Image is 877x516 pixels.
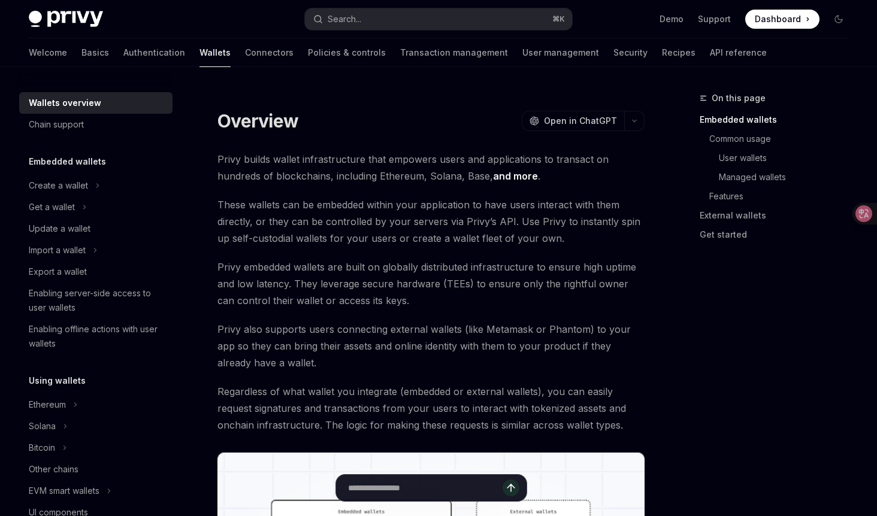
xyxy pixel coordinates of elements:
[493,170,538,183] a: and more
[217,321,645,371] span: Privy also supports users connecting external wallets (like Metamask or Phantom) to your app so t...
[29,38,67,67] a: Welcome
[745,10,819,29] a: Dashboard
[19,261,173,283] a: Export a wallet
[552,14,565,24] span: ⌘ K
[29,178,88,193] div: Create a wallet
[123,38,185,67] a: Authentication
[29,286,165,315] div: Enabling server-side access to user wallets
[19,283,173,318] a: Enabling server-side access to user wallets
[755,13,801,25] span: Dashboard
[29,154,106,169] h5: Embedded wallets
[522,111,624,131] button: Open in ChatGPT
[29,419,56,433] div: Solana
[19,114,173,135] a: Chain support
[29,441,55,455] div: Bitcoin
[29,462,78,476] div: Other chains
[544,115,617,127] span: Open in ChatGPT
[19,218,173,239] a: Update a wallet
[29,221,90,236] div: Update a wallet
[400,38,508,67] a: Transaction management
[613,38,648,67] a: Security
[308,38,386,67] a: Policies & controls
[29,243,86,257] div: Import a wallet
[19,394,173,415] button: Toggle Ethereum section
[522,38,599,67] a: User management
[29,96,101,110] div: Wallets overview
[245,38,294,67] a: Connectors
[348,475,503,501] input: Ask a question...
[700,110,858,129] a: Embedded wallets
[19,196,173,218] button: Toggle Get a wallet section
[217,196,645,247] span: These wallets can be embedded within your application to have users interact with them directly, ...
[700,148,858,168] a: User wallets
[700,225,858,244] a: Get started
[710,38,767,67] a: API reference
[29,200,75,214] div: Get a wallet
[328,12,361,26] div: Search...
[700,168,858,187] a: Managed wallets
[199,38,231,67] a: Wallets
[29,11,103,28] img: dark logo
[217,383,645,433] span: Regardless of what wallet you integrate (embedded or external wallets), you can easily request si...
[29,374,86,388] h5: Using wallets
[19,92,173,114] a: Wallets overview
[217,151,645,184] span: Privy builds wallet infrastructure that empowers users and applications to transact on hundreds o...
[698,13,731,25] a: Support
[662,38,695,67] a: Recipes
[19,318,173,354] a: Enabling offline actions with user wallets
[305,8,571,30] button: Open search
[29,397,66,412] div: Ethereum
[700,206,858,225] a: External wallets
[19,437,173,459] button: Toggle Bitcoin section
[29,322,165,351] div: Enabling offline actions with user wallets
[700,129,858,148] a: Common usage
[829,10,848,29] button: Toggle dark mode
[19,415,173,437] button: Toggle Solana section
[19,239,173,261] button: Toggle Import a wallet section
[217,259,645,309] span: Privy embedded wallets are built on globally distributed infrastructure to ensure high uptime and...
[660,13,684,25] a: Demo
[712,91,766,105] span: On this page
[29,117,84,132] div: Chain support
[19,459,173,480] a: Other chains
[81,38,109,67] a: Basics
[700,187,858,206] a: Features
[503,479,519,496] button: Send message
[217,110,298,132] h1: Overview
[19,480,173,502] button: Toggle EVM smart wallets section
[19,175,173,196] button: Toggle Create a wallet section
[29,484,99,498] div: EVM smart wallets
[29,265,87,279] div: Export a wallet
